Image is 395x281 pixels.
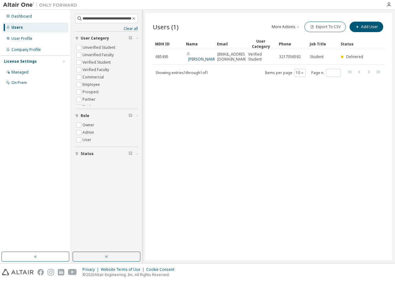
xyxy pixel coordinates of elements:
[83,129,95,136] label: Admin
[83,103,91,111] label: Trial
[217,52,248,62] span: [EMAIL_ADDRESS][DOMAIN_NAME]
[101,267,146,272] div: Website Terms of Use
[129,36,132,41] span: Clear filter
[146,267,178,272] div: Cookie Consent
[265,69,306,77] span: Items per page
[155,54,168,59] span: 685495
[248,39,274,49] div: User Category
[129,113,132,118] span: Clear filter
[83,272,178,277] p: © 2025 Altair Engineering, Inc. All Rights Reserved.
[217,39,243,49] div: Email
[153,23,179,31] span: Users (1)
[11,25,23,30] div: Users
[304,22,346,32] button: Export To CSV
[3,2,80,8] img: Altair One
[186,39,212,49] div: Name
[81,113,89,118] span: Role
[271,22,301,32] button: More Actions
[11,47,41,52] div: Company Profile
[248,52,274,62] span: Verified Student
[83,66,110,73] label: Verified Faculty
[310,54,324,59] span: Student
[58,269,64,275] img: linkedin.svg
[83,44,117,51] label: Unverified Student
[48,269,54,275] img: instagram.svg
[81,151,94,156] span: Status
[83,81,101,88] label: Employee
[83,96,97,103] label: Partner
[83,59,112,66] label: Verified Student
[83,51,115,59] label: Unverified Faculty
[350,22,383,32] button: Add User
[11,14,32,19] div: Dashboard
[75,147,138,161] button: Status
[155,39,181,49] div: MDH ID
[155,70,208,75] span: Showing entries 1 through 1 of 1
[75,109,138,123] button: Role
[311,69,341,77] span: Page n.
[81,36,109,41] span: User Category
[341,39,367,49] div: Status
[83,88,100,96] label: Prospect
[83,73,105,81] label: Commercial
[37,269,44,275] img: facebook.svg
[11,36,32,41] div: User Profile
[279,39,305,49] div: Phone
[75,26,138,31] a: Clear all
[129,151,132,156] span: Clear filter
[11,80,27,85] div: On Prem
[83,136,92,144] label: User
[346,54,363,59] span: Delivered
[75,31,138,45] button: User Category
[11,70,28,75] div: Managed
[4,59,37,64] div: License Settings
[68,269,77,275] img: youtube.svg
[83,267,101,272] div: Privacy
[2,269,34,275] img: altair_logo.svg
[296,70,304,75] button: 10
[279,54,301,59] span: 3217356592
[188,57,217,62] a: [PERSON_NAME]
[310,39,336,49] div: Job Title
[83,121,96,129] label: Owner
